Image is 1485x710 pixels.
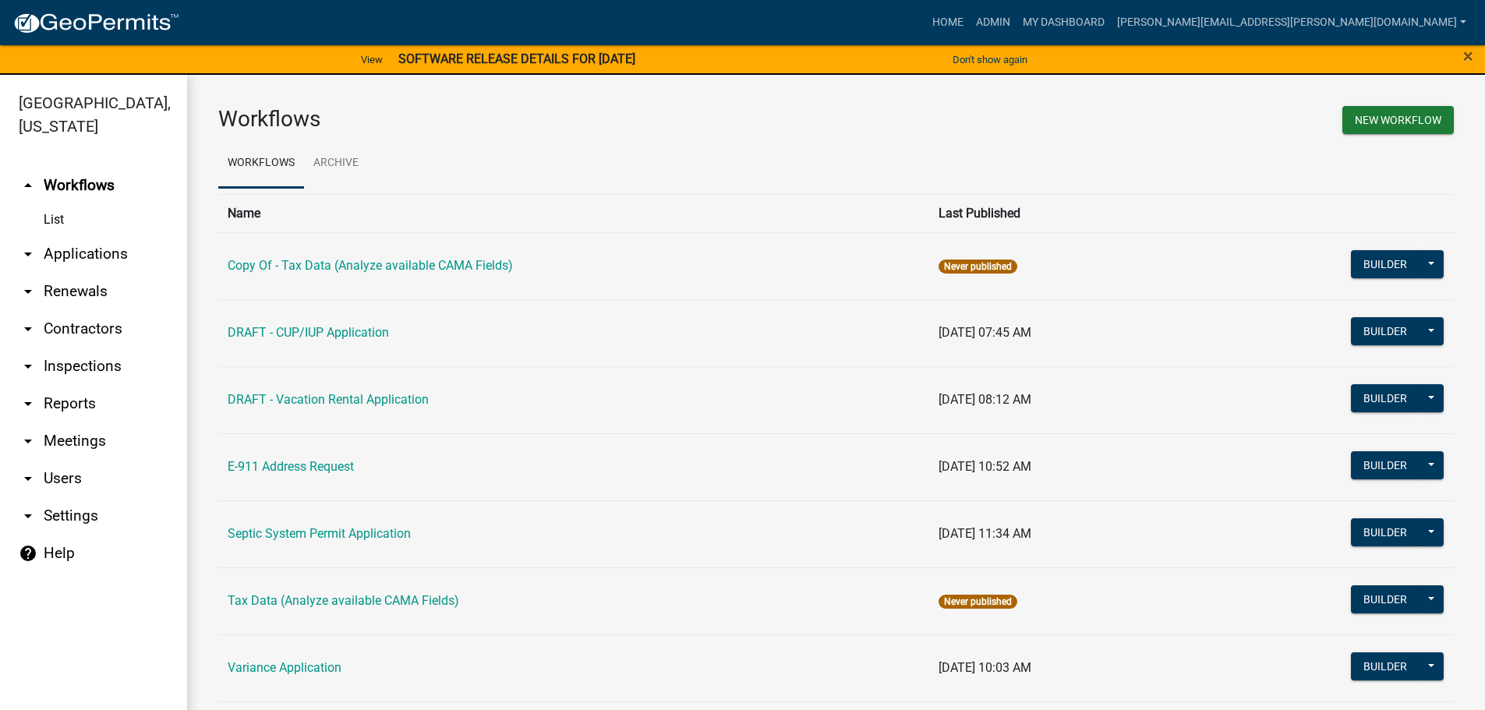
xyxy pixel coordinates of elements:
i: arrow_drop_down [19,507,37,525]
a: My Dashboard [1017,8,1111,37]
span: [DATE] 10:03 AM [939,660,1031,675]
a: Variance Application [228,660,341,675]
span: [DATE] 08:12 AM [939,392,1031,407]
button: Don't show again [946,47,1034,72]
button: Builder [1351,451,1420,479]
a: Tax Data (Analyze available CAMA Fields) [228,593,459,608]
i: arrow_drop_down [19,282,37,301]
button: Builder [1351,652,1420,680]
a: DRAFT - Vacation Rental Application [228,392,429,407]
a: Workflows [218,139,304,189]
span: × [1463,45,1473,67]
i: arrow_drop_up [19,176,37,195]
a: Copy Of - Tax Data (Analyze available CAMA Fields) [228,258,513,273]
i: help [19,544,37,563]
th: Name [218,194,929,232]
a: DRAFT - CUP/IUP Application [228,325,389,340]
a: Septic System Permit Application [228,526,411,541]
span: [DATE] 07:45 AM [939,325,1031,340]
button: Builder [1351,585,1420,613]
i: arrow_drop_down [19,357,37,376]
button: Builder [1351,250,1420,278]
button: Builder [1351,317,1420,345]
span: Never published [939,595,1017,609]
button: Close [1463,47,1473,65]
strong: SOFTWARE RELEASE DETAILS FOR [DATE] [398,51,635,66]
a: View [355,47,389,72]
button: New Workflow [1342,106,1454,134]
span: [DATE] 10:52 AM [939,459,1031,474]
i: arrow_drop_down [19,432,37,450]
i: arrow_drop_down [19,320,37,338]
span: [DATE] 11:34 AM [939,526,1031,541]
button: Builder [1351,518,1420,546]
i: arrow_drop_down [19,245,37,263]
a: Admin [970,8,1017,37]
i: arrow_drop_down [19,469,37,488]
a: E-911 Address Request [228,459,354,474]
th: Last Published [929,194,1190,232]
span: Never published [939,260,1017,274]
a: [PERSON_NAME][EMAIL_ADDRESS][PERSON_NAME][DOMAIN_NAME] [1111,8,1473,37]
h3: Workflows [218,106,825,132]
button: Builder [1351,384,1420,412]
i: arrow_drop_down [19,394,37,413]
a: Archive [304,139,368,189]
a: Home [926,8,970,37]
